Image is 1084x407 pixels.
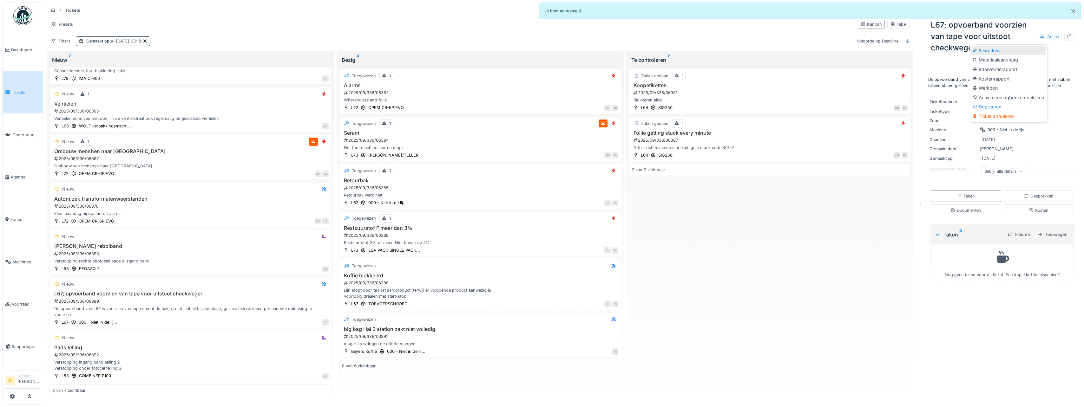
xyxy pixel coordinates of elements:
div: 2025/09/336/06387 [633,137,908,143]
div: AS [322,373,329,379]
span: Dashboard [11,47,40,53]
span: Tickets [12,89,40,95]
div: WOLF verpakkingsmach... [79,123,130,129]
div: PEGASO 2 [79,266,100,272]
h3: Koopetiketten [632,82,908,88]
div: 1 [88,139,89,145]
div: L73 [351,247,358,253]
div: 1 [682,73,683,79]
div: Capsuletoevoer fout blokkering links [52,68,329,74]
div: JD [322,171,329,177]
div: L53 [62,266,69,272]
div: L72 [351,105,358,111]
div: Manager [17,373,40,378]
strong: Tickets [63,7,83,13]
div: 000 - Niet in de lijst [988,127,1026,133]
div: IV [322,123,329,129]
sup: 6 [357,56,359,64]
div: L73 [351,152,358,158]
div: Wharehouse and folie [342,97,618,103]
div: TOEVOERSCHROEF [368,301,407,307]
div: 2025/09/336/06390 [343,280,618,286]
div: OPEM CR-6P EVO [79,218,114,224]
div: Bekijk alle details [982,167,1026,176]
h3: Follie getting stuck every minute [632,130,908,136]
h3: Pads telling [52,345,329,351]
div: After each machine start fole gets stuck code 46/47 [632,145,908,151]
span: Voorraad [12,301,40,307]
div: ESA PACK SINGLE PACK... [368,247,420,253]
div: Taken gedaan [641,120,668,126]
h3: Retourbak [342,178,618,184]
div: Nul fout machine star en stopt [342,145,618,151]
div: Nieuw [62,139,74,145]
div: mogelijks wringen de cilinderstangen [342,341,618,347]
div: 2025/09/336/06385 [343,185,618,191]
div: Tickettype [930,108,977,114]
div: [DATE] [982,137,995,143]
div: Blokkeren altijd [632,97,908,103]
div: Toegewezen [352,263,376,269]
div: Lijn stopt door te kort aan product, terwijl er voldoende product aanwezig is voorlopig draaien m... [342,287,618,299]
div: Deadline [930,137,977,143]
div: 1 [389,120,391,126]
div: Restzuurstof 3% of meer. Niet boven de 4% [342,240,618,246]
div: L67 [351,301,358,307]
div: Nog geen taken voor dit ticket. Een kopje koffie misschien? [936,248,1068,278]
h3: Ventielen [52,101,329,107]
div: Nieuw [62,186,74,192]
div: De opvoerband van L67 is voorzien van tape omdat de pakjes niet stabiel blijven staan, gelieve hi... [52,306,329,318]
div: OPEM CR-6P EVO [368,105,404,111]
div: SIG250 [658,105,673,111]
h3: big bag Hal 3 station zakt niet volledig [342,326,618,332]
button: Close [1066,3,1081,20]
div: PS [902,105,908,111]
div: KV [604,247,611,254]
span: Onderhoud [12,132,40,138]
div: PS [612,301,618,307]
div: Ticket annuleren [971,112,1046,121]
div: Kosten [1029,207,1048,213]
div: Gemaakt op [86,38,148,44]
div: Kostenrapport [971,74,1046,84]
div: 2025/09/336/06378 [54,203,329,209]
div: 2025/09/336/06391 [343,333,618,339]
li: [PERSON_NAME] [17,373,40,387]
div: L53 [62,373,69,379]
h3: Autom.zek.transformatenweerstanden [52,196,329,202]
div: AS [322,266,329,272]
div: 2025/09/336/06384 [343,137,618,143]
div: KV [315,218,321,224]
div: L72 [62,171,69,177]
div: L68 [62,123,69,129]
div: Materiaalaanvraag [971,55,1046,65]
div: 1 [389,168,391,174]
div: GE [612,348,618,355]
div: 6 van 6 zichtbaar [342,363,376,369]
div: 2025/09/336/06393 [54,251,329,257]
div: Elke maandag bij opstart dit alarm. [52,210,329,216]
div: Ventielen schuiven niet door in de ventielstraat ook regelmatig omgedraaide ventielen [52,115,329,121]
div: Interventierapport [971,65,1046,74]
div: Nieuw [62,234,74,240]
div: Kanban [861,21,882,27]
sup: 2 [667,56,670,64]
h3: Koffie blokkeerd [342,273,618,279]
div: CU [604,301,611,307]
div: L67; opvoerband voorzien van tape voor uitstoot checkweger [928,17,1076,56]
div: Taken gedaan [641,73,668,79]
div: 1 [682,120,683,126]
span: Agenda [10,174,40,180]
div: 2025/09/336/06389 [54,298,329,304]
div: MS [894,152,900,158]
div: Retourbak werk niet [342,192,618,198]
div: Dupliceren [971,102,1046,112]
div: 2025/09/336/06382 [343,90,618,96]
div: Taken [957,193,975,199]
div: 2025/09/336/06381 [633,90,908,96]
div: Je bent aangemeld. [539,3,1081,19]
div: COMBINER F100 [79,373,111,379]
div: [PERSON_NAME]/TELLER [368,152,418,158]
div: 2025/09/336/06397 [54,156,329,162]
div: Toegewezen [352,215,376,221]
